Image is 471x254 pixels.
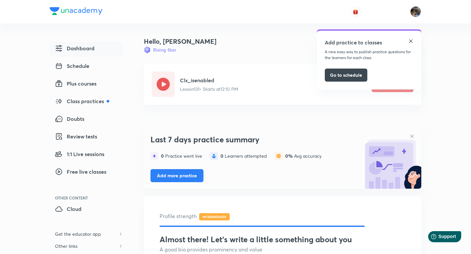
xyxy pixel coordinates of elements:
div: Other Content [55,196,123,200]
iframe: Help widget launcher [413,229,464,247]
h5: Clx_isenabled [180,76,238,84]
span: Class practices [55,97,109,105]
h5: A good bio provides prominency and value [160,246,406,253]
a: 1:1 Live sessions [50,148,123,163]
a: Schedule [50,59,123,74]
button: avatar [350,7,361,17]
span: 0 [220,153,225,159]
a: Free live classes [50,165,123,180]
a: Class practices [50,95,123,110]
div: Practice went live [161,153,202,159]
h6: Get the educator app [50,228,106,240]
a: Plus courses [50,77,123,92]
a: Cloud [50,202,123,217]
img: Company Logo [50,7,102,15]
div: Learners attempted [220,153,267,159]
span: Review tests [55,133,97,140]
img: statistics [275,152,283,160]
span: 0% [285,153,294,159]
h4: Hello, [PERSON_NAME] [144,37,217,46]
img: statistics [150,152,158,160]
button: Add more practice [150,169,203,182]
span: Dashboard [55,44,95,52]
div: Avg accuracy [285,153,322,159]
a: Doubts [50,112,123,127]
h6: Rising Star [153,46,176,53]
span: Free live classes [55,168,106,176]
p: A new easy way to publish practice questions for the learners for each class. [325,49,413,61]
span: INTERMEDIATE [199,213,230,220]
span: 0 [161,153,165,159]
img: Chayan Mehta [410,6,421,17]
h3: Almost there! Let's write a little something about you [160,235,406,244]
h6: Other links [50,240,83,252]
img: avatar [353,9,358,15]
p: Lesson 131 • Starts at 12:10 PM [180,86,238,92]
span: 1:1 Live sessions [55,150,104,158]
h5: Add practice to classes [325,39,382,46]
img: statistics [210,152,218,160]
a: Review tests [50,130,123,145]
span: Cloud [55,205,81,213]
img: close [408,39,413,44]
button: Go to schedule [325,69,367,82]
span: Schedule [55,62,89,70]
h5: Profile strength [160,212,406,220]
img: Badge [144,46,150,53]
img: bg [362,130,421,189]
a: Dashboard [50,42,123,57]
span: Doubts [55,115,84,123]
a: Company Logo [50,7,102,17]
h3: Last 7 days practice summary [150,135,359,144]
span: Plus courses [55,80,96,87]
